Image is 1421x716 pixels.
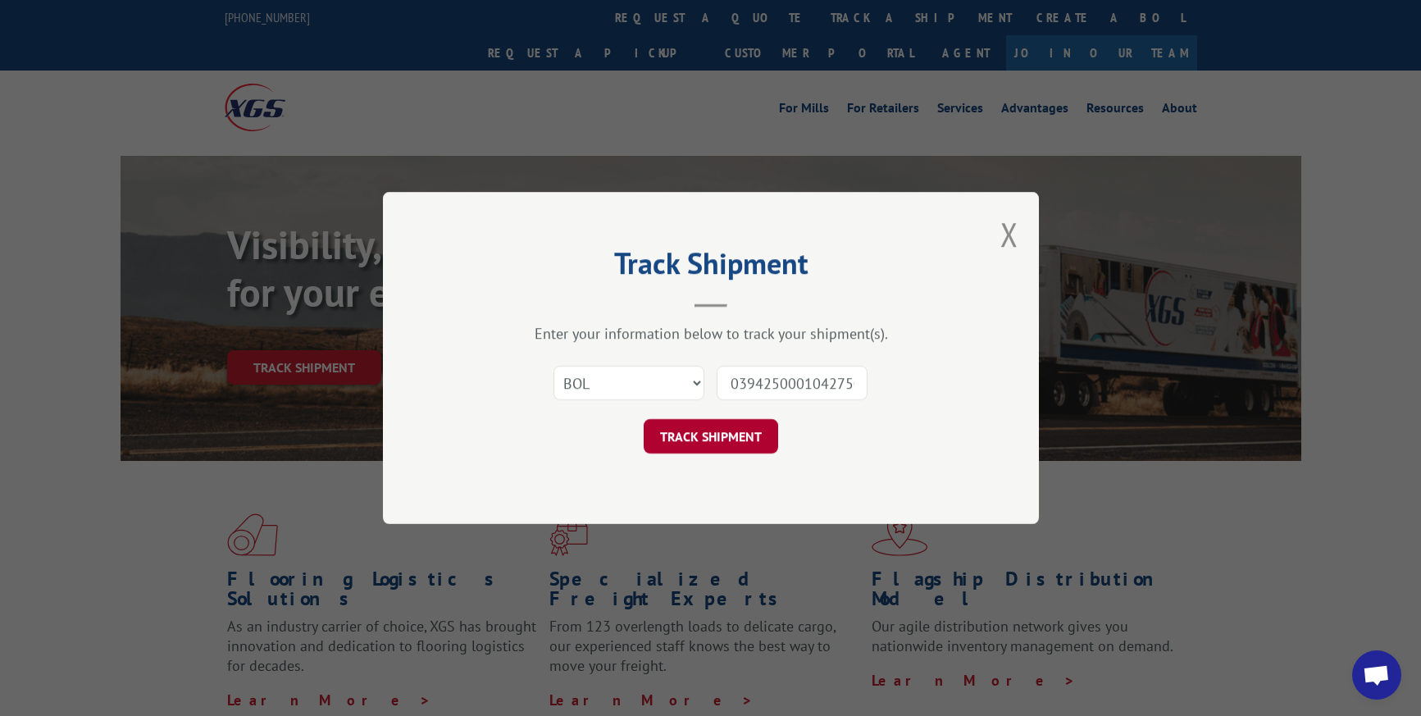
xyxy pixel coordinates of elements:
div: Open chat [1352,650,1401,700]
h2: Track Shipment [465,252,957,283]
button: TRACK SHIPMENT [644,419,778,454]
div: Enter your information below to track your shipment(s). [465,324,957,343]
button: Close modal [1000,212,1018,256]
input: Number(s) [717,366,868,400]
